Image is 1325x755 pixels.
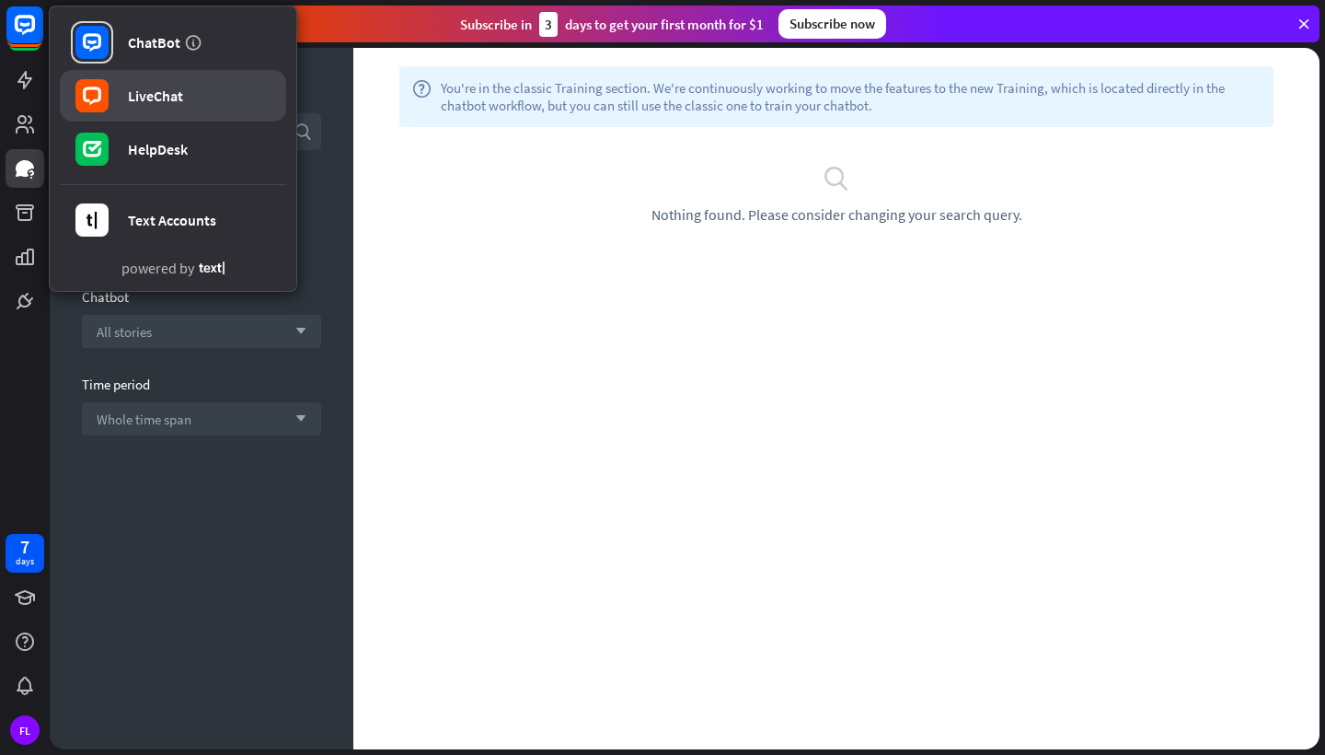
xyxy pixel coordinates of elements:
i: arrow_down [286,326,306,337]
span: You're in the classic Training section. We're continuously working to move the features to the ne... [441,79,1261,114]
i: search [823,164,850,192]
div: 7 [20,539,29,555]
div: FL [10,715,40,745]
span: Nothing found. Please consider changing your search query. [651,205,1022,224]
div: Time period [82,376,321,393]
div: days [16,555,34,568]
i: search [294,122,312,141]
span: Whole time span [97,411,191,428]
div: Chatbot [82,288,321,306]
button: Open LiveChat chat widget [15,7,70,63]
div: Subscribe in days to get your first month for $1 [460,12,764,37]
div: 3 [539,12,558,37]
span: All stories [97,323,152,341]
i: arrow_down [286,413,306,424]
a: 7 days [6,534,44,573]
i: help [412,79,432,114]
div: Subscribe now [778,9,886,39]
